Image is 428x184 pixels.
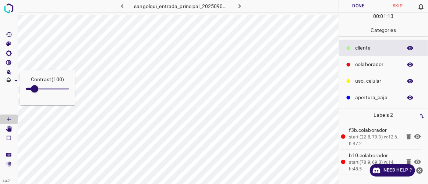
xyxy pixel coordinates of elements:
[134,2,228,12] h6: sangolqui_entrada_principal_20250904_123137_522905.jpg
[374,12,379,20] p: 00
[356,77,399,85] p: uso_celular
[339,40,428,56] div: cliente
[341,109,426,121] p: Labels 2
[349,152,401,159] p: b10.colaborador
[388,12,393,20] p: 13
[339,73,428,89] div: uso_celular
[381,12,386,20] p: 01
[349,126,401,134] p: f3b.colaborador
[349,159,401,172] div: start:(78.9, 69.3) w:14, h:48.5
[356,44,399,52] p: cliente
[339,24,428,36] p: Categories
[370,164,415,177] a: Need Help ?
[415,164,424,177] button: close-help
[356,61,399,68] p: colaborador
[356,94,399,101] p: apertura_caja
[1,178,12,184] div: 4.3.7
[2,2,15,15] img: logo
[339,56,428,73] div: colaborador
[374,12,394,24] div: : :
[26,76,69,83] p: Contrast ( 100 )
[339,89,428,106] div: apertura_caja
[349,134,401,147] div: start:(22.8, 79.3) w:12.6, h:47.2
